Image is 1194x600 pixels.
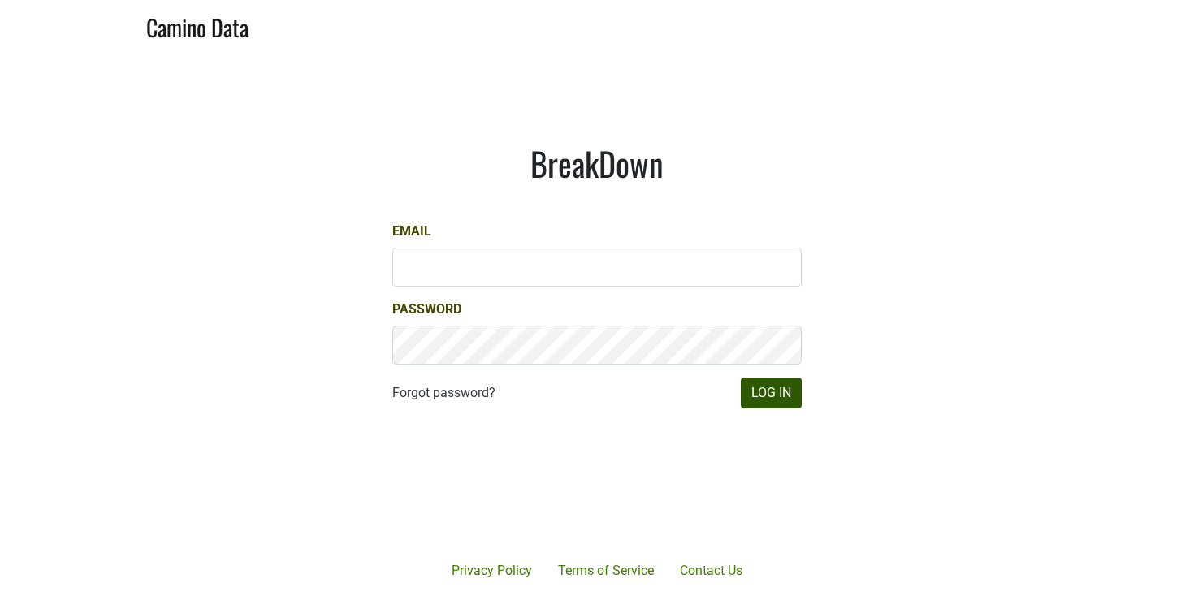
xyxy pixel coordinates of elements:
[439,555,545,587] a: Privacy Policy
[667,555,755,587] a: Contact Us
[545,555,667,587] a: Terms of Service
[392,222,431,241] label: Email
[392,300,461,319] label: Password
[741,378,802,408] button: Log In
[146,6,249,45] a: Camino Data
[392,383,495,403] a: Forgot password?
[392,144,802,183] h1: BreakDown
